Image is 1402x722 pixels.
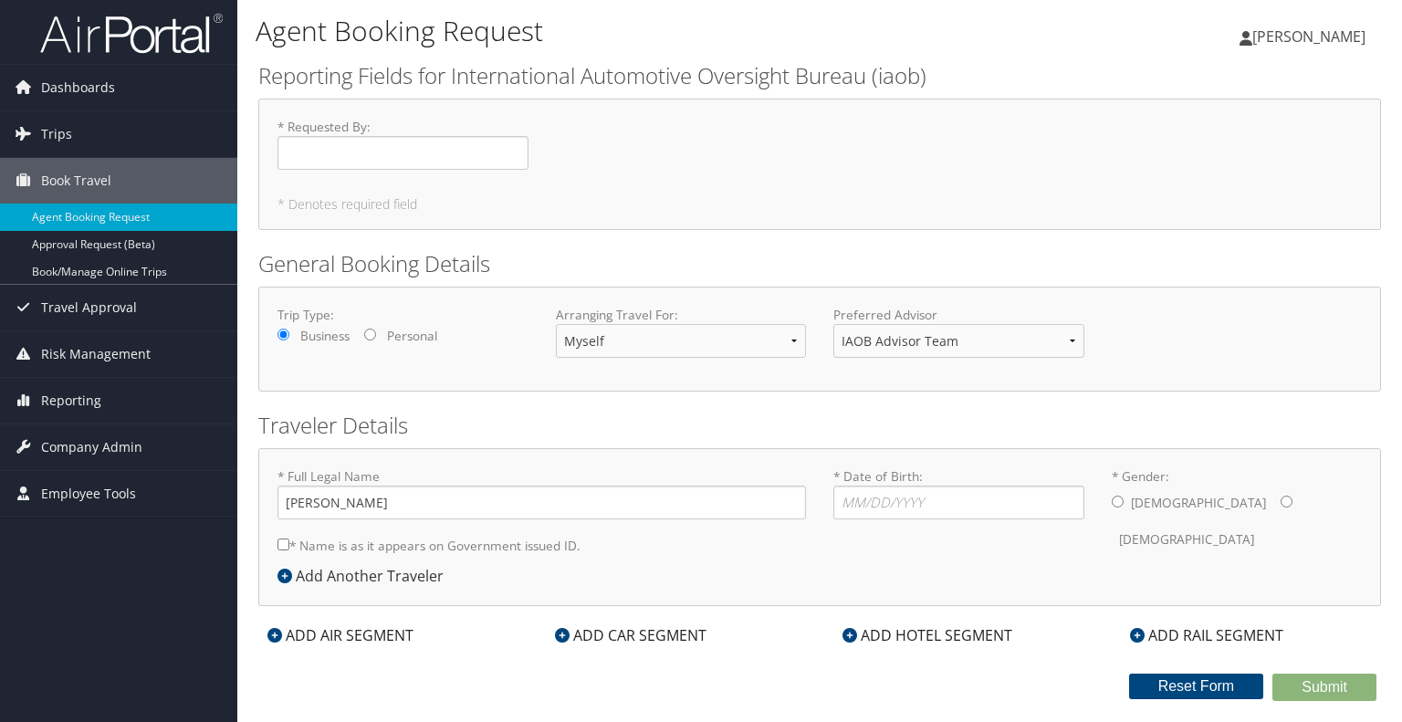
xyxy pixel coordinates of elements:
input: * Requested By: [277,136,528,170]
label: [DEMOGRAPHIC_DATA] [1131,486,1266,520]
label: Arranging Travel For: [556,306,807,324]
span: Company Admin [41,424,142,470]
input: * Gender:[DEMOGRAPHIC_DATA][DEMOGRAPHIC_DATA] [1281,496,1292,507]
label: [DEMOGRAPHIC_DATA] [1119,522,1254,557]
div: ADD HOTEL SEGMENT [833,624,1021,646]
h1: Agent Booking Request [256,12,1008,50]
label: Preferred Advisor [833,306,1084,324]
label: Business [300,327,350,345]
span: Risk Management [41,331,151,377]
span: Reporting [41,378,101,424]
label: * Gender: [1112,467,1363,558]
span: Trips [41,111,72,157]
span: Dashboards [41,65,115,110]
span: Book Travel [41,158,111,204]
input: * Date of Birth: [833,486,1084,519]
h5: * Denotes required field [277,198,1362,211]
h2: General Booking Details [258,248,1381,279]
button: Reset Form [1129,674,1264,699]
input: * Full Legal Name [277,486,806,519]
h2: Traveler Details [258,410,1381,441]
label: * Name is as it appears on Government issued ID. [277,528,581,562]
div: ADD AIR SEGMENT [258,624,423,646]
span: Travel Approval [41,285,137,330]
input: * Name is as it appears on Government issued ID. [277,539,289,550]
input: * Gender:[DEMOGRAPHIC_DATA][DEMOGRAPHIC_DATA] [1112,496,1124,507]
label: * Date of Birth: [833,467,1084,519]
div: Add Another Traveler [277,565,453,587]
div: ADD RAIL SEGMENT [1121,624,1292,646]
h2: Reporting Fields for International Automotive Oversight Bureau (iaob) [258,60,1381,91]
img: airportal-logo.png [40,12,223,55]
label: * Requested By : [277,118,528,170]
a: [PERSON_NAME] [1240,9,1384,64]
label: Personal [387,327,437,345]
span: [PERSON_NAME] [1252,26,1365,47]
span: Employee Tools [41,471,136,517]
button: Submit [1272,674,1376,701]
label: Trip Type: [277,306,528,324]
div: ADD CAR SEGMENT [546,624,716,646]
label: * Full Legal Name [277,467,806,519]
